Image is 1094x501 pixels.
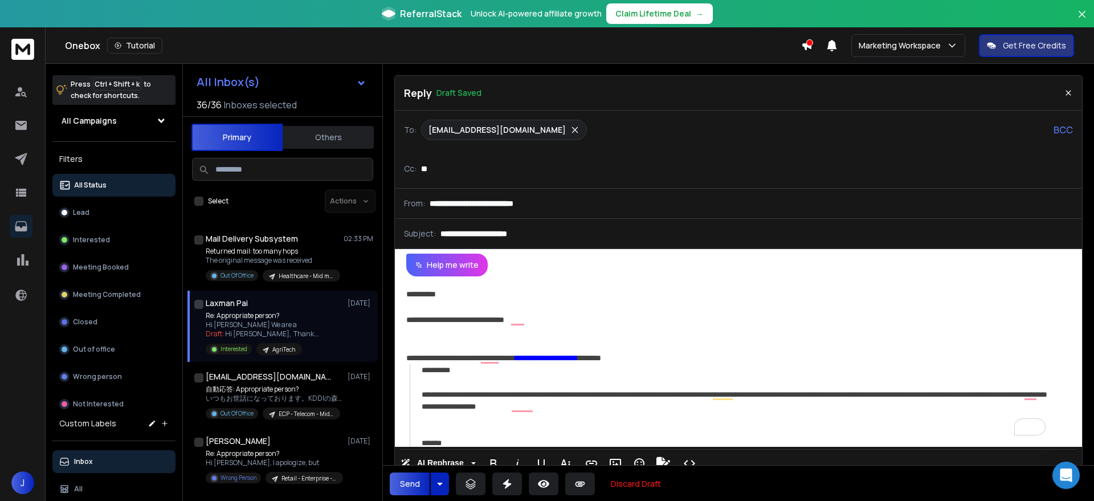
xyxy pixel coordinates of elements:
[406,254,488,276] button: Help me write
[73,317,97,327] p: Closed
[208,197,228,206] label: Select
[281,474,336,483] p: Retail - Enterprise - [PERSON_NAME]
[65,38,801,54] div: Onebox
[436,87,481,99] p: Draft Saved
[1003,40,1066,51] p: Get Free Credits
[221,409,254,418] p: Out Of Office
[679,452,700,475] button: Code View
[279,272,333,280] p: Healthcare - Mid maarket | [PERSON_NAME]
[206,311,319,320] p: Re: Appropriate person?
[206,298,248,309] h1: Laxman Pai
[52,109,175,132] button: All Campaigns
[74,457,93,466] p: Inbox
[74,484,83,494] p: All
[52,229,175,251] button: Interested
[206,449,342,458] p: Re: Appropriate person?
[279,410,333,418] p: ECP - Telecom - Midmarket | Bryan
[221,271,254,280] p: Out Of Office
[73,263,129,272] p: Meeting Booked
[107,38,162,54] button: Tutorial
[93,78,141,91] span: Ctrl + Shift + k
[581,452,602,475] button: Insert Link (Ctrl+K)
[11,471,34,494] button: J
[206,256,340,265] p: The original message was received
[605,452,626,475] button: Insert Image (Ctrl+P)
[73,235,110,245] p: Interested
[52,450,175,473] button: Inbox
[206,247,340,256] p: Returned mail: too many hops
[73,290,141,299] p: Meeting Completed
[404,163,417,174] p: Cc:
[221,474,256,482] p: Wrong Person
[1075,7,1089,34] button: Close banner
[404,85,432,101] p: Reply
[191,124,283,151] button: Primary
[59,418,116,429] h3: Custom Labels
[206,458,342,467] p: Hi [PERSON_NAME], I apologize, but
[428,124,566,136] p: [EMAIL_ADDRESS][DOMAIN_NAME]
[73,372,122,381] p: Wrong person
[71,79,151,101] p: Press to check for shortcuts.
[1054,123,1073,137] p: BCC
[74,181,107,190] p: All Status
[197,76,260,88] h1: All Inbox(s)
[1052,462,1080,489] div: Open Intercom Messenger
[348,372,373,381] p: [DATE]
[554,452,576,475] button: More Text
[400,7,462,21] span: ReferralStack
[52,338,175,361] button: Out of office
[696,8,704,19] span: →
[206,371,331,382] h1: [EMAIL_ADDRESS][DOMAIN_NAME]
[221,345,247,353] p: Interested
[602,473,670,495] button: Discard Draft
[483,452,504,475] button: Bold (Ctrl+B)
[187,71,375,93] button: All Inbox(s)
[62,115,117,127] h1: All Campaigns
[471,8,602,19] p: Unlock AI-powered affiliate growth
[52,393,175,416] button: Not Interested
[398,452,478,475] button: AI Rephrase
[52,283,175,306] button: Meeting Completed
[404,124,417,136] p: To:
[348,299,373,308] p: [DATE]
[415,458,466,468] span: AI Rephrase
[52,174,175,197] button: All Status
[272,345,295,354] p: AgriTech
[348,437,373,446] p: [DATE]
[979,34,1074,57] button: Get Free Credits
[206,329,224,339] span: Draft:
[606,3,713,24] button: Claim Lifetime Deal→
[206,320,319,329] p: Hi [PERSON_NAME] We are a
[52,201,175,224] button: Lead
[73,208,89,217] p: Lead
[390,473,430,495] button: Send
[52,365,175,388] button: Wrong person
[73,345,115,354] p: Out of office
[224,98,297,112] h3: Inboxes selected
[530,452,552,475] button: Underline (Ctrl+U)
[197,98,222,112] span: 36 / 36
[73,400,124,409] p: Not Interested
[52,478,175,500] button: All
[206,435,271,447] h1: [PERSON_NAME]
[206,233,298,245] h1: Mail Delivery Subsystem
[628,452,650,475] button: Emoticons
[52,151,175,167] h3: Filters
[395,276,1082,447] div: To enrich screen reader interactions, please activate Accessibility in Grammarly extension settings
[52,311,175,333] button: Closed
[52,256,175,279] button: Meeting Booked
[652,452,674,475] button: Signature
[859,40,945,51] p: Marketing Workspace
[404,228,436,239] p: Subject:
[404,198,425,209] p: From:
[206,385,342,394] p: 自動応答: Appropriate person?
[344,234,373,243] p: 02:33 PM
[283,125,374,150] button: Others
[225,329,319,339] span: Hi [PERSON_NAME], Thank ...
[206,394,342,403] p: いつもお世話になっております。KDDIの森でございます。 ただいま、15日まで長期休暇をいただいております。 自動返信にて失礼いたします。 たいへん恐れ入りますが、 万が一の場合は、事前にお伝え...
